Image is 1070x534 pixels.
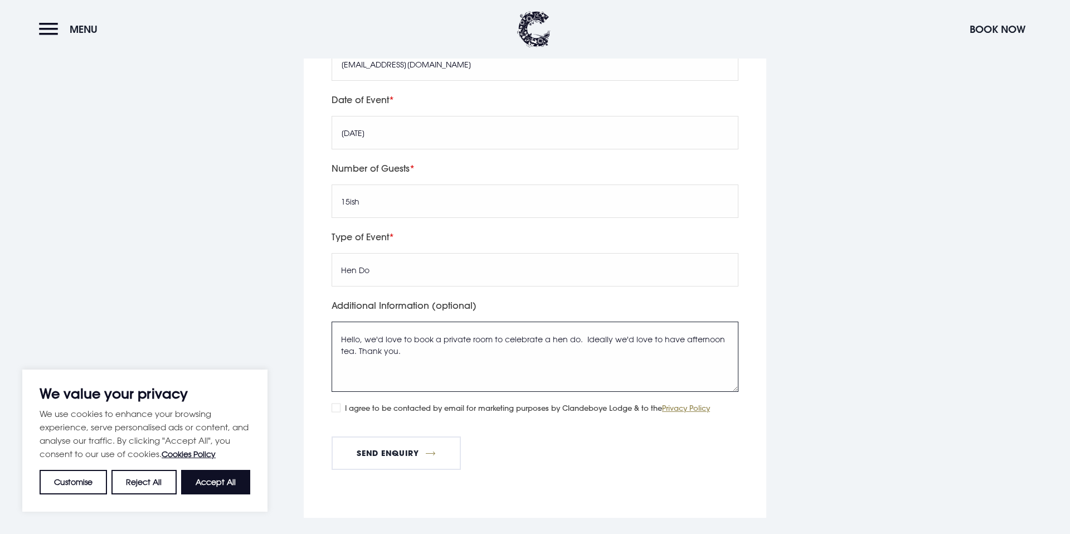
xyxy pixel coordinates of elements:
label: Date of Event [332,92,738,108]
a: Cookies Policy [162,449,216,459]
button: Customise [40,470,107,494]
span: Menu [70,23,98,36]
button: Menu [39,17,103,41]
button: Accept All [181,470,250,494]
label: I agree to be contacted by email for marketing purposes by Clandeboye Lodge & to the [345,402,710,414]
button: Reject All [111,470,176,494]
p: We use cookies to enhance your browsing experience, serve personalised ads or content, and analys... [40,407,250,461]
label: Additional Information (optional) [332,298,738,313]
button: Send Enquiry [332,436,461,470]
button: Book Now [964,17,1031,41]
div: We value your privacy [22,370,267,512]
label: Type of Event [332,229,738,245]
p: We value your privacy [40,387,250,400]
img: Clandeboye Lodge [517,11,551,47]
label: Number of Guests [332,161,738,176]
a: Privacy Policy [662,403,710,412]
